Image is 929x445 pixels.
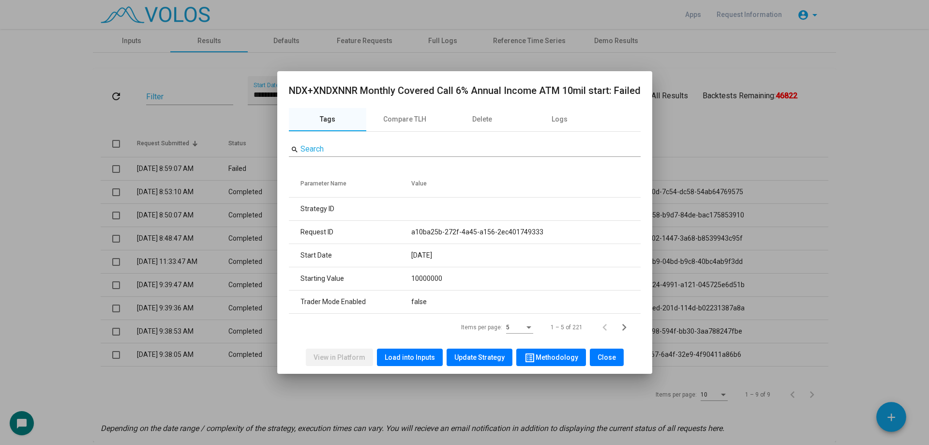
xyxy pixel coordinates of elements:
[447,349,512,366] button: Update Strategy
[291,145,299,154] mat-icon: search
[472,114,492,124] div: Delete
[289,83,641,98] h2: NDX+XNDXNNR Monthly Covered Call 6% Annual Income ATM 10mil start: Failed
[385,353,435,361] span: Load into Inputs
[320,114,335,124] div: Tags
[411,244,641,267] td: [DATE]
[411,221,641,244] td: a10ba25b-272f-4a45-a156-2ec401749333
[506,324,533,331] mat-select: Items per page:
[289,291,411,314] td: Trader Mode Enabled
[506,324,509,331] span: 5
[598,318,617,337] button: Previous page
[524,352,536,364] mat-icon: list_alt
[411,267,641,291] td: 10000000
[516,349,586,366] button: Methodology
[411,170,641,198] th: Value
[590,349,624,366] button: Close
[289,244,411,267] td: Start Date
[289,198,411,221] td: Strategy ID
[377,349,443,366] button: Load into Inputs
[411,291,641,314] td: false
[454,353,505,361] span: Update Strategy
[289,170,411,198] th: Parameter Name
[617,318,637,337] button: Next page
[552,114,568,124] div: Logs
[306,349,373,366] button: View in Platform
[598,353,616,361] span: Close
[551,323,583,332] div: 1 – 5 of 221
[289,267,411,291] td: Starting Value
[289,221,411,244] td: Request ID
[314,353,365,361] span: View in Platform
[461,323,502,332] div: Items per page:
[524,353,578,361] span: Methodology
[383,114,426,124] div: Compare TLH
